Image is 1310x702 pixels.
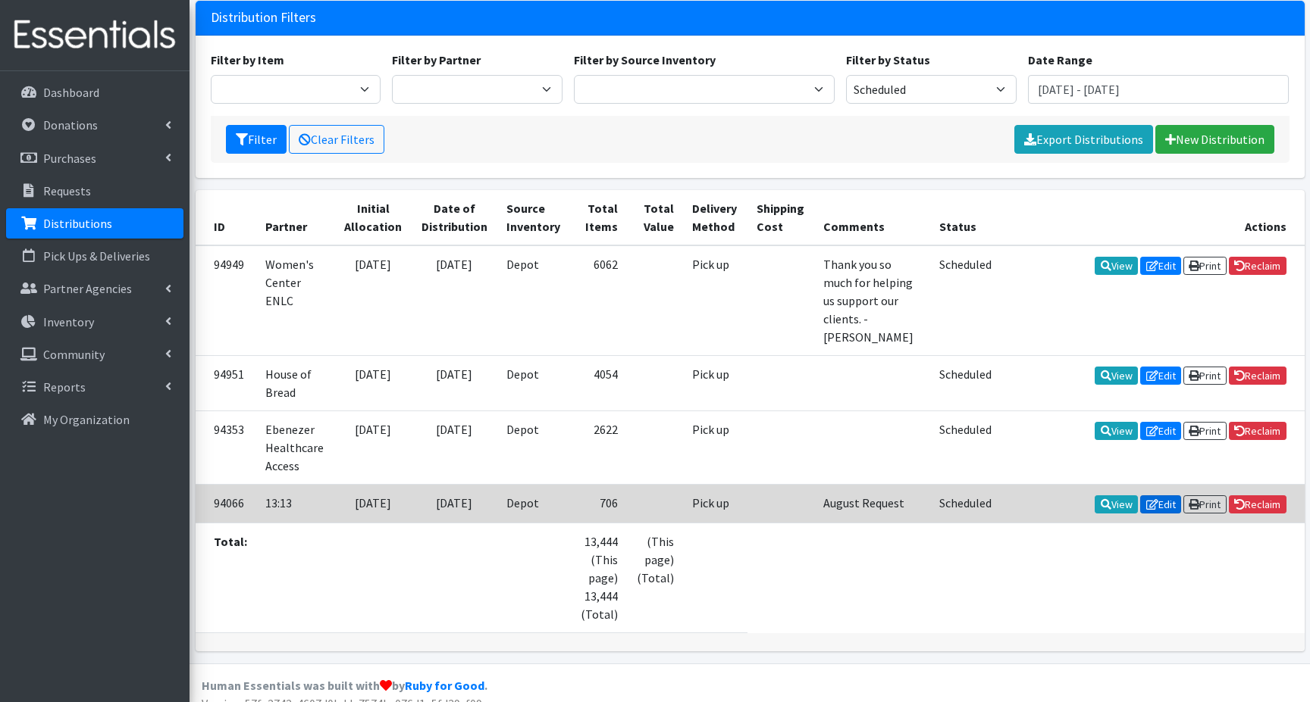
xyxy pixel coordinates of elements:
[930,245,1001,356] td: Scheduled
[211,51,284,69] label: Filter by Item
[335,410,412,484] td: [DATE]
[43,85,99,100] p: Dashboard
[43,183,91,198] p: Requests
[1140,422,1181,440] a: Edit
[683,484,747,523] td: Pick up
[6,307,183,337] a: Inventory
[335,245,412,356] td: [DATE]
[335,484,412,523] td: [DATE]
[683,355,747,410] td: Pick up
[6,273,183,304] a: Partner Agencies
[43,281,132,296] p: Partner Agencies
[6,176,183,206] a: Requests
[497,190,571,245] th: Source Inventory
[412,190,497,245] th: Date of Distribution
[570,355,627,410] td: 4054
[256,484,335,523] td: 13:13
[6,241,183,271] a: Pick Ups & Deliveries
[196,355,256,410] td: 94951
[1028,75,1290,104] input: January 1, 2011 - December 31, 2011
[570,245,627,356] td: 6062
[1140,257,1181,275] a: Edit
[412,410,497,484] td: [DATE]
[196,245,256,356] td: 94949
[1140,367,1181,385] a: Edit
[683,190,747,245] th: Delivery Method
[1229,495,1286,513] a: Reclaim
[43,151,96,166] p: Purchases
[570,190,627,245] th: Total Items
[43,314,94,329] p: Inventory
[1155,125,1274,154] a: New Distribution
[226,125,287,154] button: Filter
[846,51,930,69] label: Filter by Status
[1140,495,1181,513] a: Edit
[412,484,497,523] td: [DATE]
[6,10,183,61] img: HumanEssentials
[930,190,1001,245] th: Status
[211,10,316,26] h3: Distribution Filters
[627,523,683,632] td: (This page) (Total)
[1095,422,1138,440] a: View
[43,347,105,362] p: Community
[574,51,716,69] label: Filter by Source Inventory
[1095,367,1138,385] a: View
[6,110,183,140] a: Donations
[196,410,256,484] td: 94353
[335,190,412,245] th: Initial Allocation
[1229,257,1286,275] a: Reclaim
[930,484,1001,523] td: Scheduled
[1001,190,1305,245] th: Actions
[256,245,335,356] td: Women's Center ENLC
[747,190,814,245] th: Shipping Cost
[570,484,627,523] td: 706
[930,355,1001,410] td: Scheduled
[1095,257,1138,275] a: View
[1229,367,1286,385] a: Reclaim
[214,534,247,549] strong: Total:
[683,245,747,356] td: Pick up
[6,77,183,108] a: Dashboard
[289,125,384,154] a: Clear Filters
[1095,495,1138,513] a: View
[570,410,627,484] td: 2622
[6,339,183,370] a: Community
[43,412,130,427] p: My Organization
[412,355,497,410] td: [DATE]
[6,372,183,402] a: Reports
[814,190,931,245] th: Comments
[1229,422,1286,440] a: Reclaim
[412,245,497,356] td: [DATE]
[335,355,412,410] td: [DATE]
[6,208,183,239] a: Distributions
[392,51,481,69] label: Filter by Partner
[497,245,571,356] td: Depot
[1014,125,1153,154] a: Export Distributions
[405,678,484,693] a: Ruby for Good
[1183,367,1227,385] a: Print
[570,523,627,632] td: 13,444 (This page) 13,444 (Total)
[683,410,747,484] td: Pick up
[256,190,335,245] th: Partner
[43,216,112,231] p: Distributions
[43,248,150,264] p: Pick Ups & Deliveries
[814,484,931,523] td: August Request
[497,355,571,410] td: Depot
[497,484,571,523] td: Depot
[1183,257,1227,275] a: Print
[43,379,86,395] p: Reports
[1183,495,1227,513] a: Print
[202,678,487,693] strong: Human Essentials was built with by .
[627,190,683,245] th: Total Value
[6,404,183,435] a: My Organization
[1183,422,1227,440] a: Print
[1028,51,1092,69] label: Date Range
[814,245,931,356] td: Thank you so much for helping us support our clients. - [PERSON_NAME]
[256,355,335,410] td: House of Bread
[6,143,183,173] a: Purchases
[930,410,1001,484] td: Scheduled
[196,190,256,245] th: ID
[196,484,256,523] td: 94066
[497,410,571,484] td: Depot
[256,410,335,484] td: Ebenezer Healthcare Access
